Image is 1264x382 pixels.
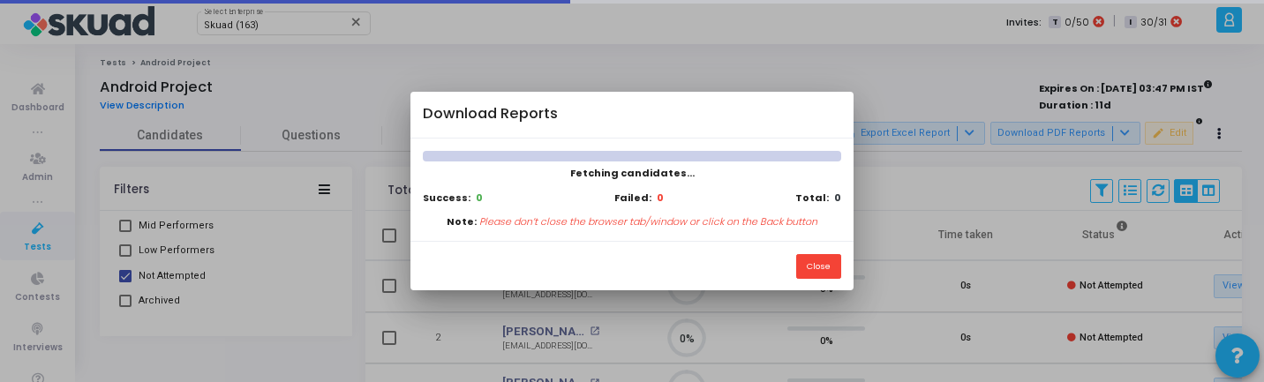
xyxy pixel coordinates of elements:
b: Success: [423,191,470,205]
b: 0 [657,191,664,206]
button: Close [796,254,841,278]
b: Total: [795,191,829,205]
b: Note: [447,214,477,229]
h4: Download Reports [423,103,558,125]
span: Fetching candidates... [570,166,695,180]
b: Failed: [614,191,651,206]
p: Please don’t close the browser tab/window or click on the Back button [479,214,817,229]
b: 0 [834,191,841,205]
b: 0 [476,191,483,205]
